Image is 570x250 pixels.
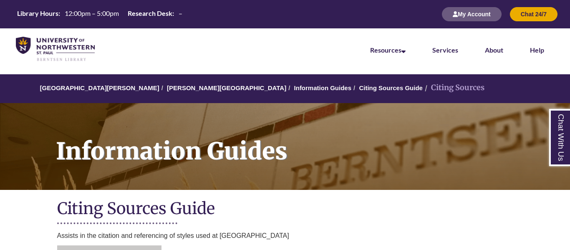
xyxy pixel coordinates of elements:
[14,9,61,18] th: Library Hours:
[442,10,502,18] a: My Account
[179,9,182,17] span: –
[65,9,119,17] span: 12:00pm – 5:00pm
[442,7,502,21] button: My Account
[510,7,557,21] button: Chat 24/7
[423,82,484,94] li: Citing Sources
[57,232,289,239] span: Assists in the citation and referencing of styles used at [GEOGRAPHIC_DATA]
[530,46,544,54] a: Help
[510,10,557,18] a: Chat 24/7
[14,9,186,20] a: Hours Today
[124,9,175,18] th: Research Desk:
[40,84,159,91] a: [GEOGRAPHIC_DATA][PERSON_NAME]
[485,46,503,54] a: About
[14,9,186,19] table: Hours Today
[47,103,570,179] h1: Information Guides
[294,84,352,91] a: Information Guides
[370,46,406,54] a: Resources
[359,84,423,91] a: Citing Sources Guide
[432,46,458,54] a: Services
[16,37,95,62] img: UNWSP Library Logo
[167,84,286,91] a: [PERSON_NAME][GEOGRAPHIC_DATA]
[57,198,513,220] h1: Citing Sources Guide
